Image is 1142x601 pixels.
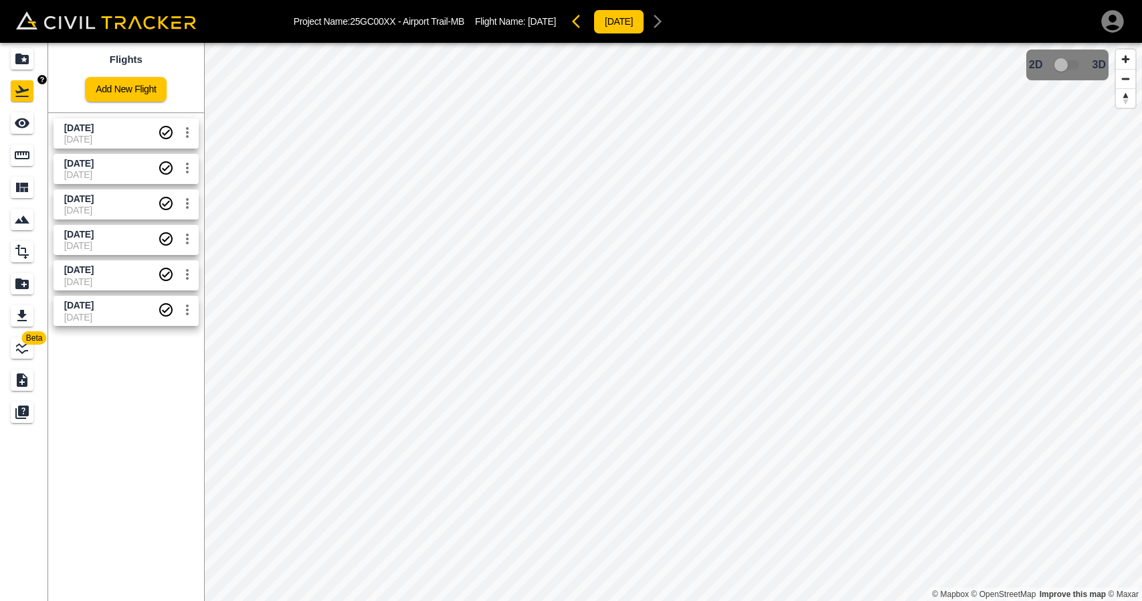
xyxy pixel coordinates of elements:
button: Reset bearing to north [1116,88,1135,108]
span: 2D [1029,59,1042,71]
a: Maxar [1108,590,1139,599]
span: 3D [1092,59,1106,71]
p: Project Name: 25GC00XX - Airport Trail-MB [294,16,464,27]
button: Zoom in [1116,50,1135,69]
img: Civil Tracker [16,11,196,30]
a: OpenStreetMap [971,590,1036,599]
span: 3D model not uploaded yet [1048,52,1087,78]
canvas: Map [204,43,1142,601]
a: Mapbox [932,590,969,599]
span: [DATE] [528,16,556,27]
button: Zoom out [1116,69,1135,88]
button: [DATE] [593,9,644,34]
a: Map feedback [1040,590,1106,599]
p: Flight Name: [475,16,556,27]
